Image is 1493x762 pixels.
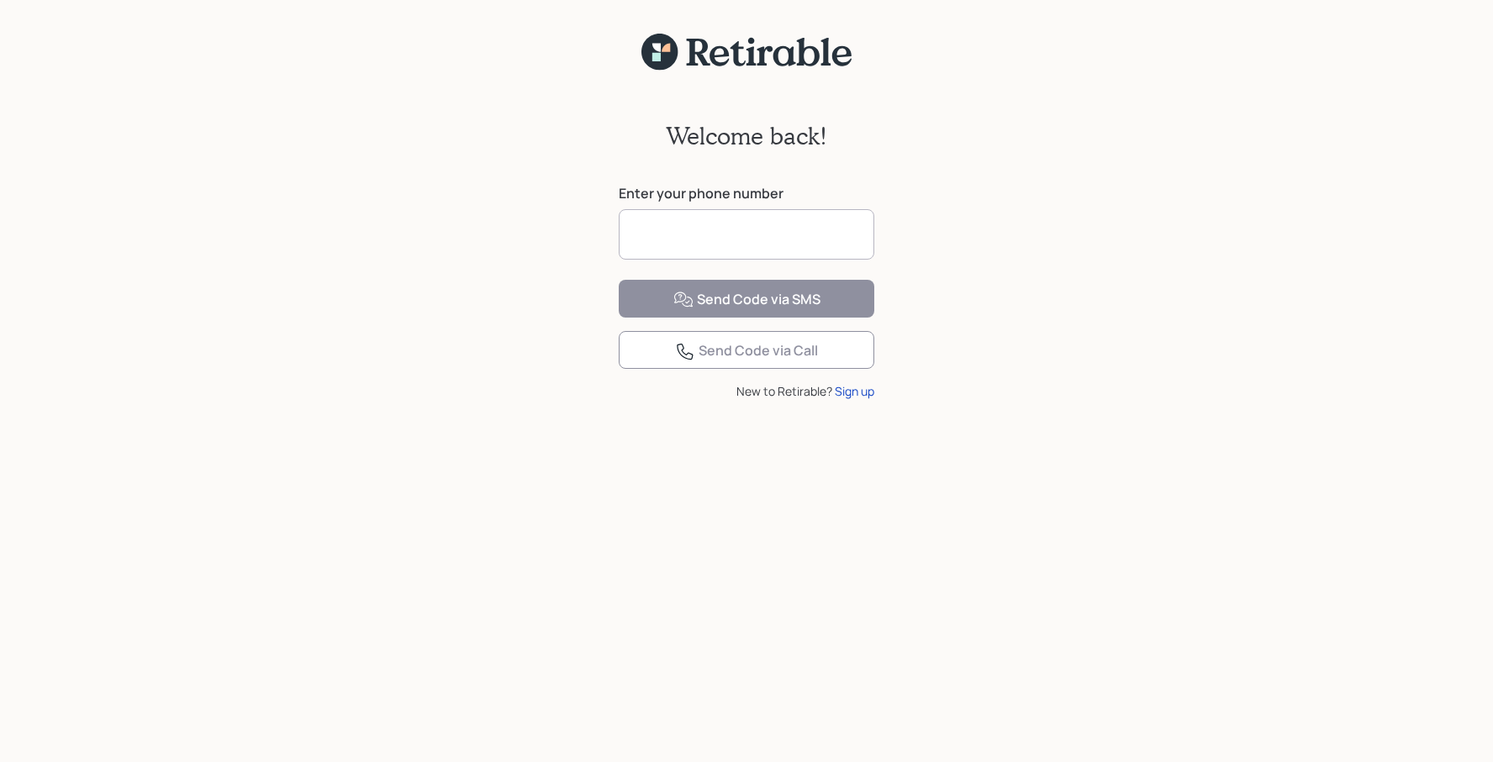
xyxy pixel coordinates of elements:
button: Send Code via Call [619,331,874,369]
div: Send Code via SMS [673,290,820,310]
h2: Welcome back! [666,122,827,150]
div: Sign up [835,382,874,400]
button: Send Code via SMS [619,280,874,318]
div: New to Retirable? [619,382,874,400]
div: Send Code via Call [675,341,818,361]
label: Enter your phone number [619,184,874,202]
